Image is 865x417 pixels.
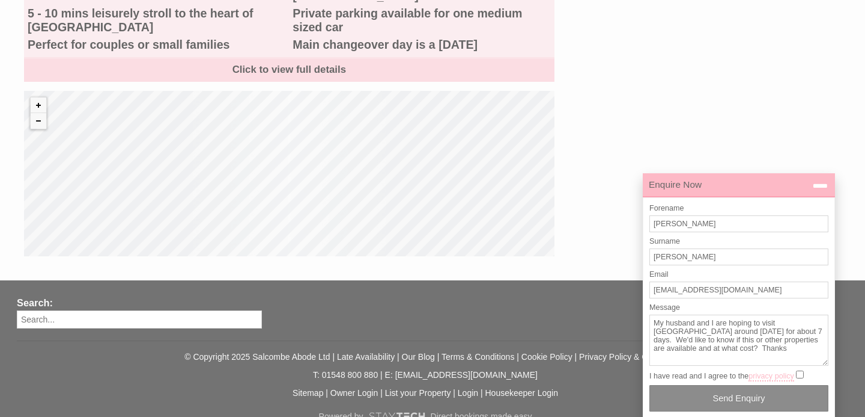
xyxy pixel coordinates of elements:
[289,5,554,36] li: Private parking available for one medium sized car
[24,5,289,36] li: 5 - 10 mins leisurely stroll to the heart of [GEOGRAPHIC_DATA]
[649,270,828,279] label: Email
[397,352,399,362] span: |
[453,388,455,398] span: |
[517,352,519,362] span: |
[24,36,289,54] li: Perfect for couples or small families
[337,352,395,362] a: Late Availability
[649,215,828,232] input: Forename
[330,388,378,398] a: Owner Login
[649,282,828,298] input: Email Address
[31,113,46,129] button: Zoom out
[380,370,383,380] span: |
[649,385,828,412] button: Send Enquiry
[649,179,829,190] p: Enquire Now
[24,91,554,256] canvas: Map
[521,352,572,362] a: Cookie Policy
[380,388,383,398] span: |
[458,388,478,398] a: Login
[649,372,794,380] label: I have read and I agree to the
[24,57,554,82] a: Click to view full details
[332,352,335,362] span: |
[402,352,435,362] a: Our Blog
[385,370,538,380] a: E: [EMAIL_ADDRESS][DOMAIN_NAME]
[289,36,554,54] li: Main changeover day is a [DATE]
[17,297,262,309] h3: Search:
[649,237,828,246] label: Surname
[485,388,558,398] a: Housekeeper Login
[748,372,794,381] a: privacy policy
[579,352,666,362] a: Privacy Policy & GDPR
[649,204,828,212] label: Forename
[17,310,262,329] input: Search...
[575,352,577,362] span: |
[481,388,483,398] span: |
[442,352,514,362] a: Terms & Conditions
[649,303,828,312] label: Message
[326,388,328,398] span: |
[649,249,828,265] input: Surname
[313,370,378,380] a: T: 01548 800 880
[184,352,330,362] a: © Copyright 2025 Salcombe Abode Ltd
[385,388,451,398] a: List your Property
[31,97,46,113] button: Zoom in
[437,352,440,362] span: |
[293,388,323,398] a: Sitemap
